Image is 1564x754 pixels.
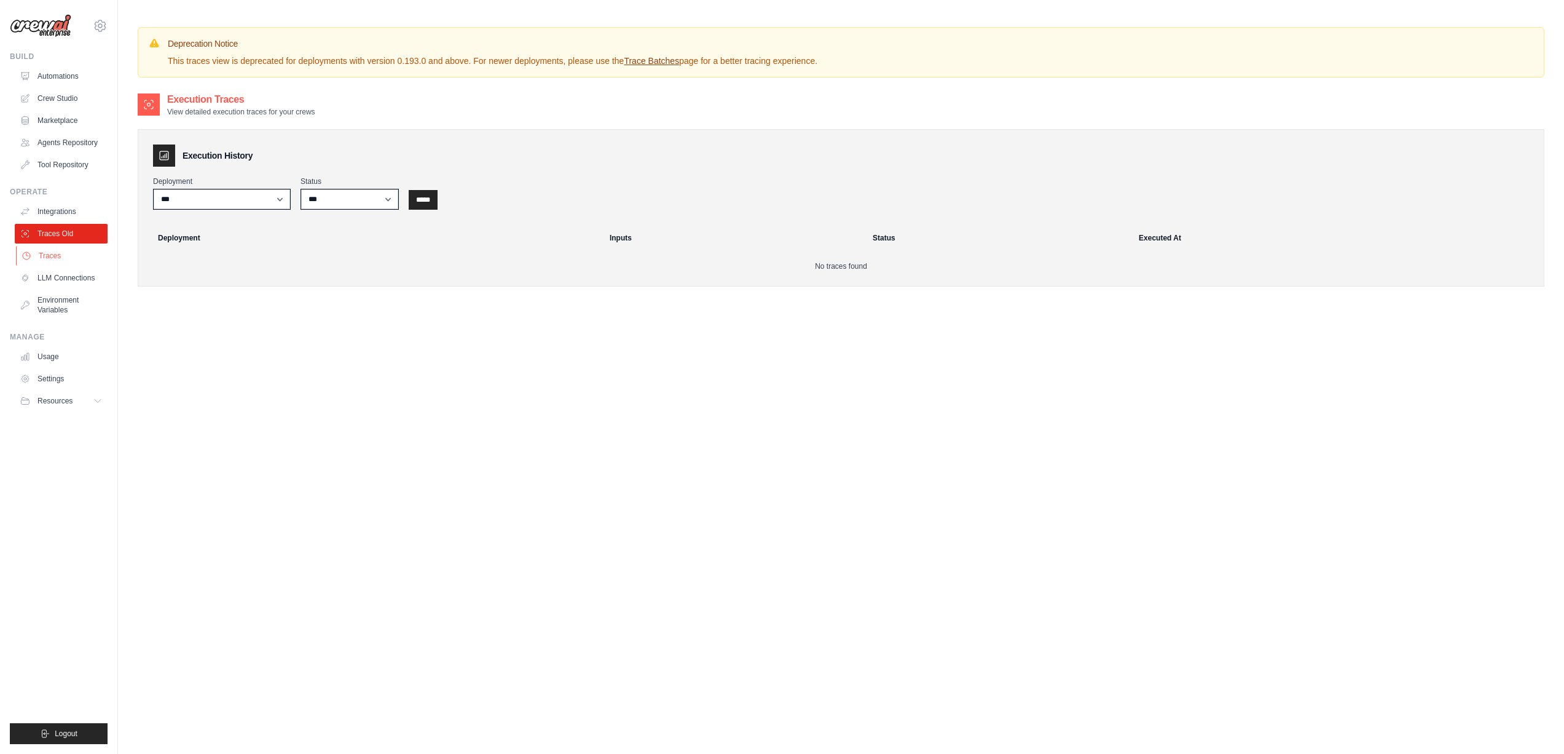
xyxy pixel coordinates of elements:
[15,290,108,320] a: Environment Variables
[15,111,108,130] a: Marketplace
[624,56,679,66] a: Trace Batches
[168,38,817,50] h3: Deprecation Notice
[1131,224,1539,252] th: Executed At
[15,224,108,244] a: Traces Old
[153,177,291,186] label: Deployment
[183,149,253,162] h3: Execution History
[15,347,108,367] a: Usage
[15,133,108,153] a: Agents Repository
[10,52,108,62] div: Build
[16,246,109,266] a: Traces
[15,202,108,221] a: Integrations
[15,391,108,411] button: Resources
[143,224,602,252] th: Deployment
[153,261,1529,271] p: No traces found
[10,14,71,38] img: Logo
[15,89,108,108] a: Crew Studio
[10,187,108,197] div: Operate
[168,55,817,67] p: This traces view is deprecated for deployments with version 0.193.0 and above. For newer deployme...
[10,332,108,342] div: Manage
[15,66,108,86] a: Automations
[10,723,108,744] button: Logout
[865,224,1131,252] th: Status
[15,268,108,288] a: LLM Connections
[15,155,108,175] a: Tool Repository
[167,92,315,107] h2: Execution Traces
[15,369,108,389] a: Settings
[301,177,399,186] label: Status
[55,729,77,739] span: Logout
[37,396,73,406] span: Resources
[167,107,315,117] p: View detailed execution traces for your crews
[602,224,865,252] th: Inputs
